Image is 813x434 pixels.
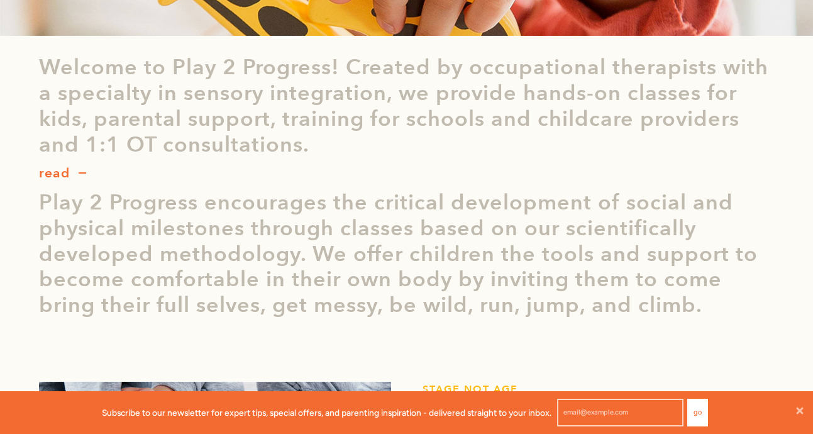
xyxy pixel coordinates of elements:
[39,55,775,157] p: Welcome to Play 2 Progress! Created by occupational therapists with a specialty in sensory integr...
[39,190,775,318] p: Play 2 Progress encourages the critical development of social and physical milestones through cla...
[423,382,775,397] h1: STAGE NOT AGE
[39,164,70,184] p: read
[102,406,551,420] p: Subscribe to our newsletter for expert tips, special offers, and parenting inspiration - delivere...
[557,399,683,426] input: email@example.com
[687,399,708,426] button: Go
